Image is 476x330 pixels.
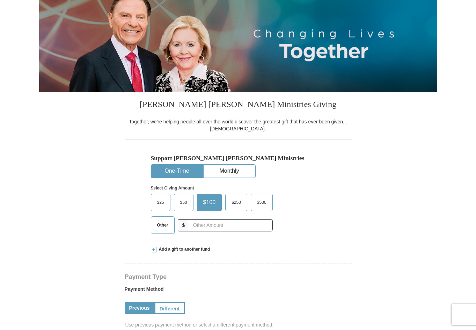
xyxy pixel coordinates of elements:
[125,274,352,280] h4: Payment Type
[178,219,190,231] span: $
[125,118,352,132] div: Together, we're helping people all over the world discover the greatest gift that has ever been g...
[125,302,154,314] a: Previous
[204,165,255,178] button: Monthly
[154,220,172,230] span: Other
[125,92,352,118] h3: [PERSON_NAME] [PERSON_NAME] Ministries Giving
[154,302,185,314] a: Different
[228,197,244,208] span: $250
[154,197,168,208] span: $25
[125,321,352,328] span: Use previous payment method or select a different payment method.
[254,197,270,208] span: $500
[189,219,272,231] input: Other Amount
[151,165,203,178] button: One-Time
[200,197,219,208] span: $100
[177,197,191,208] span: $50
[151,186,194,191] strong: Select Giving Amount
[156,246,210,252] span: Add a gift to another fund
[151,155,325,162] h5: Support [PERSON_NAME] [PERSON_NAME] Ministries
[125,286,352,296] label: Payment Method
